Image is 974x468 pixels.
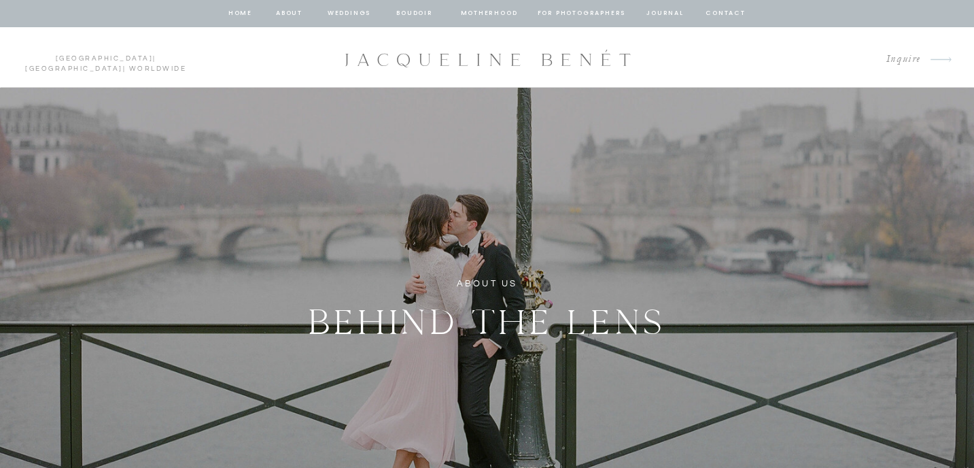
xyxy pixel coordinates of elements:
h1: ABOUT US [377,276,598,292]
a: Motherhood [461,7,517,20]
h2: BEHIND THE LENS [292,295,683,342]
a: [GEOGRAPHIC_DATA] [25,65,123,72]
a: [GEOGRAPHIC_DATA] [56,55,154,62]
a: BOUDOIR [396,7,434,20]
a: contact [704,7,748,20]
a: home [228,7,254,20]
a: Inquire [875,50,921,69]
p: | | Worldwide [19,54,192,62]
a: journal [644,7,686,20]
a: Weddings [326,7,372,20]
a: for photographers [538,7,626,20]
a: about [275,7,304,20]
